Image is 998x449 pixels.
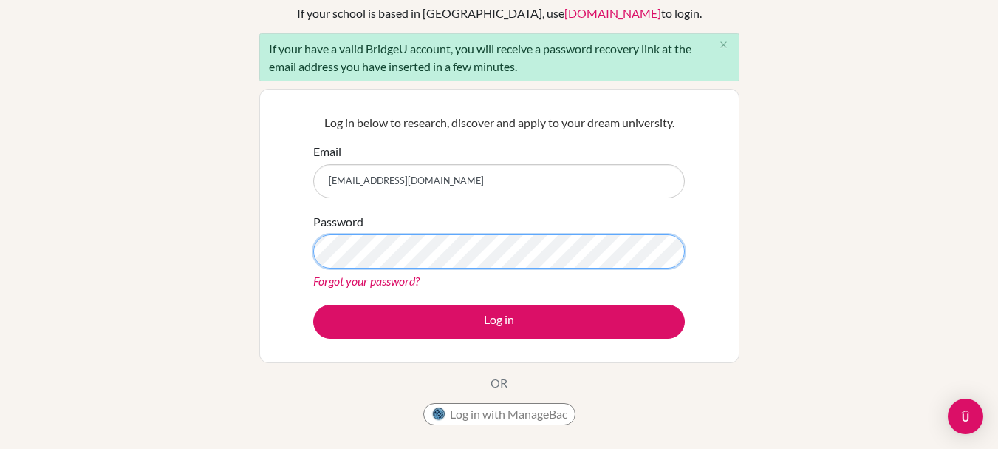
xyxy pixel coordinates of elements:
div: If your school is based in [GEOGRAPHIC_DATA], use to login. [297,4,702,22]
a: [DOMAIN_NAME] [564,6,661,20]
p: OR [491,374,507,392]
label: Email [313,143,341,161]
div: If your have a valid BridgeU account, you will receive a password recovery link at the email addr... [259,33,739,81]
p: Log in below to research, discover and apply to your dream university. [313,114,685,132]
button: Log in [313,305,685,339]
div: Open Intercom Messenger [948,399,983,434]
label: Password [313,213,363,231]
a: Forgot your password? [313,274,420,288]
button: Log in with ManageBac [423,403,575,425]
i: close [718,39,729,50]
button: Close [709,34,739,56]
